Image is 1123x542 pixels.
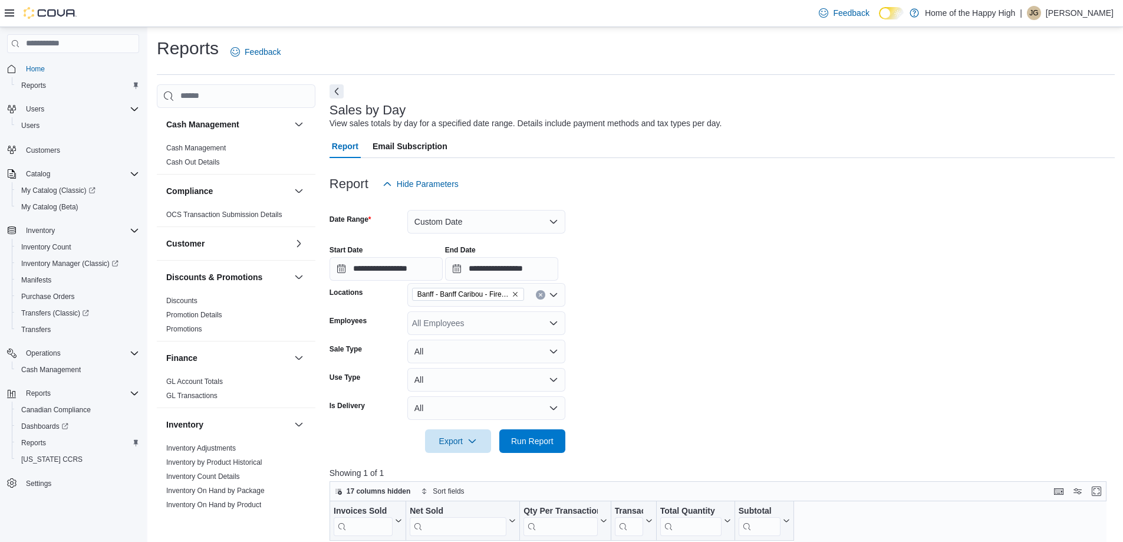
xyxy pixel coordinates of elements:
button: Canadian Compliance [12,402,144,418]
button: Custom Date [407,210,565,234]
div: Cash Management [157,141,315,174]
span: My Catalog (Classic) [21,186,95,195]
label: Date Range [330,215,371,224]
span: Run Report [511,435,554,447]
div: Net Sold [410,506,506,536]
span: Reports [21,386,139,400]
span: My Catalog (Beta) [21,202,78,212]
a: Inventory Manager (Classic) [17,257,123,271]
span: Users [17,119,139,133]
button: Keyboard shortcuts [1052,484,1066,498]
span: Home [21,61,139,76]
span: Users [26,104,44,114]
div: Discounts & Promotions [157,294,315,341]
button: Export [425,429,491,453]
a: GL Account Totals [166,377,223,386]
div: Qty Per Transaction [523,506,597,536]
a: Settings [21,477,56,491]
a: Transfers [17,323,55,337]
input: Press the down key to open a popover containing a calendar. [330,257,443,281]
div: Compliance [157,208,315,226]
button: Operations [21,346,65,360]
span: Promotion Details [166,310,222,320]
span: Users [21,102,139,116]
a: Dashboards [12,418,144,435]
p: Showing 1 of 1 [330,467,1115,479]
span: Home [26,64,45,74]
button: Open list of options [549,318,558,328]
button: Discounts & Promotions [292,270,306,284]
button: Customer [292,236,306,251]
button: Compliance [292,184,306,198]
button: Run Report [499,429,565,453]
span: Settings [26,479,51,488]
div: Transaction Average [614,506,643,517]
span: Export [432,429,484,453]
span: Purchase Orders [21,292,75,301]
p: | [1020,6,1022,20]
label: Use Type [330,373,360,382]
button: Inventory [292,418,306,432]
span: Sort fields [433,487,464,496]
h3: Sales by Day [330,103,406,117]
div: Qty Per Transaction [523,506,597,517]
p: [PERSON_NAME] [1046,6,1114,20]
div: View sales totals by day for a specified date range. Details include payment methods and tax type... [330,117,722,130]
button: Display options [1071,484,1085,498]
span: Transfers (Classic) [17,306,139,320]
span: Inventory [21,224,139,238]
button: Reports [12,77,144,94]
button: Transfers [12,321,144,338]
span: Cash Management [17,363,139,377]
a: Promotion Details [166,311,222,319]
span: Reports [21,81,46,90]
span: Banff - Banff Caribou - Fire & Flower [412,288,524,301]
button: Enter fullscreen [1089,484,1104,498]
button: Clear input [536,290,545,300]
span: GL Account Totals [166,377,223,386]
button: Inventory [21,224,60,238]
a: My Catalog (Beta) [17,200,83,214]
a: Inventory On Hand by Product [166,501,261,509]
button: Reports [2,385,144,402]
span: OCS Transaction Submission Details [166,210,282,219]
h3: Discounts & Promotions [166,271,262,283]
button: Remove Banff - Banff Caribou - Fire & Flower from selection in this group [512,291,519,298]
span: Inventory On Hand by Package [166,486,265,495]
button: Finance [292,351,306,365]
a: Customers [21,143,65,157]
button: Qty Per Transaction [523,506,607,536]
h3: Finance [166,352,197,364]
button: All [407,340,565,363]
button: Catalog [2,166,144,182]
a: Inventory Manager (Classic) [12,255,144,272]
a: Canadian Compliance [17,403,95,417]
label: Start Date [330,245,363,255]
span: Email Subscription [373,134,447,158]
div: Transaction Average [614,506,643,536]
a: Inventory Count Details [166,472,240,481]
input: Dark Mode [879,7,904,19]
span: Customers [26,146,60,155]
div: Subtotal [739,506,780,517]
span: Inventory Transactions [166,514,238,524]
a: Reports [17,78,51,93]
a: Inventory Adjustments [166,444,236,452]
span: My Catalog (Beta) [17,200,139,214]
label: Sale Type [330,344,362,354]
h3: Inventory [166,419,203,431]
button: Inventory [2,222,144,239]
span: Customers [21,142,139,157]
button: Hide Parameters [378,172,463,196]
a: Feedback [814,1,874,25]
button: Settings [2,475,144,492]
span: Discounts [166,296,197,306]
a: Dashboards [17,419,73,433]
a: Inventory Count [17,240,76,254]
span: Operations [26,349,61,358]
a: Inventory by Product Historical [166,458,262,467]
div: Invoices Sold [334,506,393,517]
span: Banff - Banff Caribou - Fire & Flower [417,288,509,300]
img: Cova [24,7,77,19]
